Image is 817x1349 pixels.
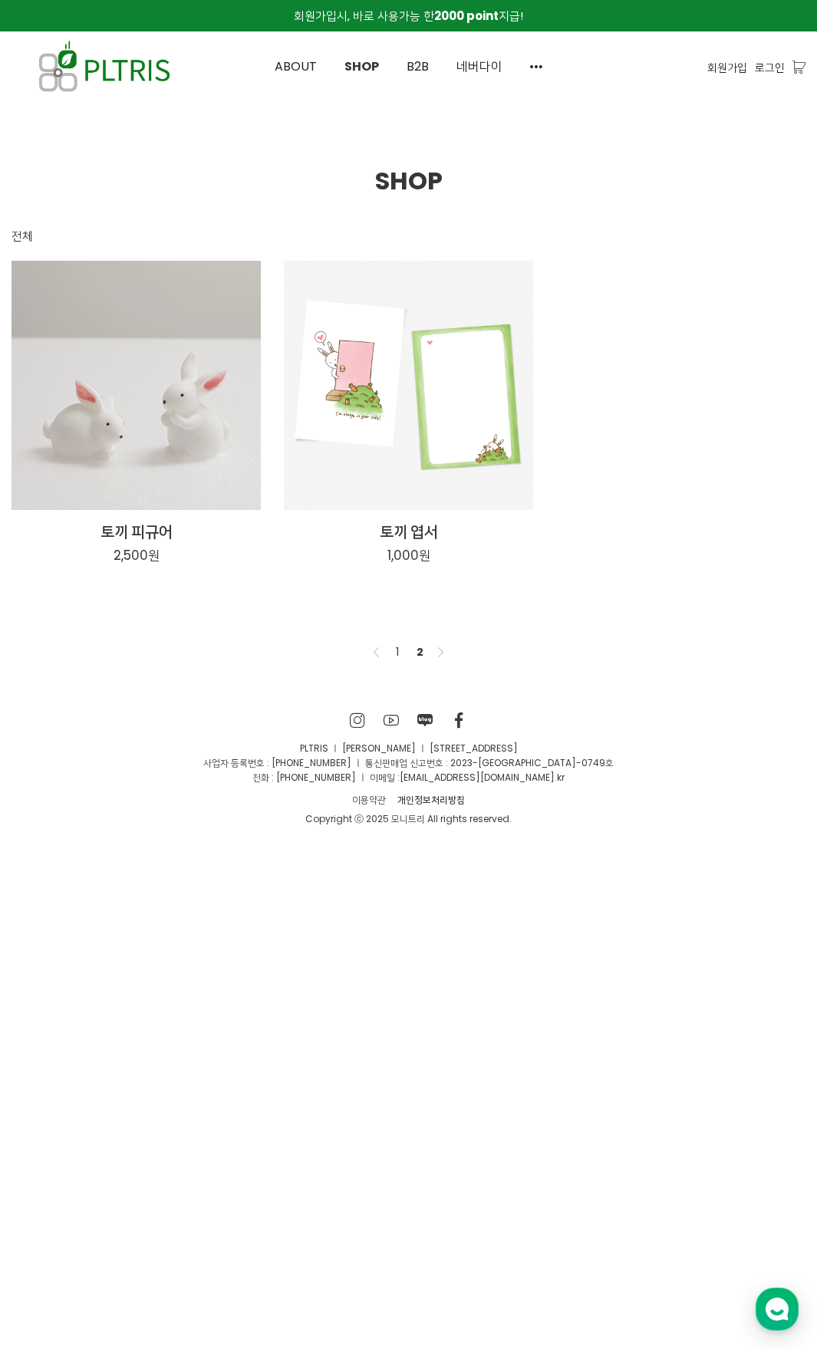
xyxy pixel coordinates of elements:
p: 전화 : [PHONE_NUMBER] ㅣ 이메일 : .kr [12,770,805,785]
a: SHOP [331,32,393,101]
a: [EMAIL_ADDRESS][DOMAIN_NAME] [400,771,555,784]
p: 2,500원 [114,547,160,564]
span: ABOUT [275,58,317,75]
span: 대화 [140,510,159,522]
a: 회원가입 [707,59,747,76]
p: 1,000원 [387,547,430,564]
a: B2B [393,32,443,101]
a: 토끼 엽서 1,000원 [284,521,533,565]
div: 전체 [12,227,33,245]
p: PLTRIS ㅣ [PERSON_NAME] ㅣ [STREET_ADDRESS] [12,741,805,755]
a: ABOUT [261,32,331,101]
a: 네버다이 [443,32,516,101]
span: 설정 [237,509,255,522]
h2: 토끼 피규어 [12,521,261,542]
p: 사업자 등록번호 : [PHONE_NUMBER] ㅣ 통신판매업 신고번호 : 2023-[GEOGRAPHIC_DATA]-0749호 [12,755,805,770]
span: SHOP [344,58,379,75]
span: SHOP [375,163,443,198]
strong: 2000 point [434,8,499,24]
span: 네버다이 [456,58,502,75]
a: 설정 [198,486,295,525]
span: 회원가입시, 바로 사용가능 한 지급! [294,8,523,24]
h2: 토끼 엽서 [284,521,533,542]
a: 대화 [101,486,198,525]
a: 1 [388,643,407,661]
span: 홈 [48,509,58,522]
span: B2B [407,58,429,75]
a: 이용약관 [347,791,392,808]
a: 홈 [5,486,101,525]
a: 토끼 피규어 2,500원 [12,521,261,565]
a: 개인정보처리방침 [392,791,471,808]
div: Copyright ⓒ 2025 모니트리 All rights reserved. [12,811,805,826]
a: 로그인 [755,59,785,76]
a: 2 [411,643,430,661]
